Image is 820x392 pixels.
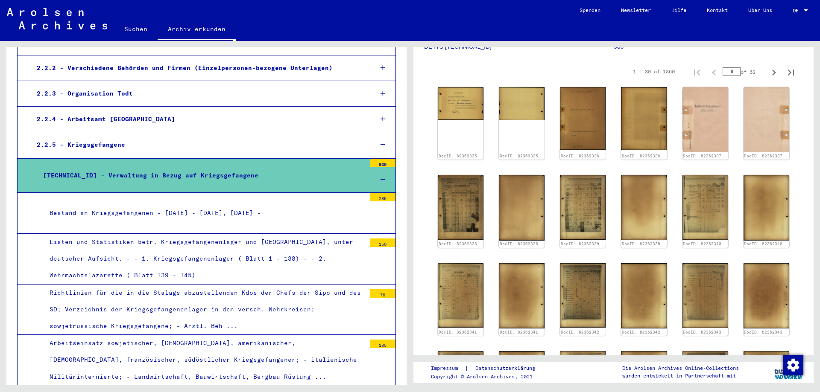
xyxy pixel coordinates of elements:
a: DocID: 82362336 [622,154,660,158]
a: DocID: 82362343 [744,330,782,334]
a: DocID: 82362335 [500,154,538,158]
p: Copyright © Arolsen Archives, 2021 [431,373,545,380]
a: DocID: 82362337 [744,154,782,158]
div: 930 [370,159,395,167]
div: Zustimmung ändern [782,354,803,375]
img: 002.jpg [744,87,789,152]
a: DocID: 82362342 [561,330,599,334]
img: 002.jpg [744,263,789,328]
img: 002.jpg [499,263,545,329]
div: 76 [370,289,395,298]
img: 002.jpg [621,175,667,240]
div: Bestand an Kriegsgefangenen - [DATE] - [DATE], [DATE] - [43,205,366,221]
div: Arbeitseinsatz sowjetischer, [DEMOGRAPHIC_DATA], amerikanischer, [DEMOGRAPHIC_DATA], französische... [43,335,366,385]
div: of 62 [723,68,765,76]
p: wurden entwickelt in Partnerschaft mit [622,372,739,380]
img: 002.jpg [621,87,667,150]
div: 285 [370,193,395,201]
img: 002.jpg [621,263,667,328]
img: 001.jpg [438,263,483,328]
button: First page [688,63,706,80]
button: Last page [782,63,799,80]
a: Suchen [114,19,158,39]
a: DocID: 82362339 [561,241,599,246]
img: 001.jpg [560,263,606,328]
div: 2.2.3 - Organisation Todt [30,85,366,102]
p: Die Arolsen Archives Online-Collections [622,364,739,372]
img: 001.jpg [560,175,606,240]
a: Datenschutzerklärung [469,364,545,373]
img: 001.jpg [560,87,606,150]
a: DocID: 82362339 [622,241,660,246]
div: 2.2.2 - Verschiedene Behörden und Firmen (Einzelpersonen-bezogene Unterlagen) [30,60,366,76]
a: DocID: 82362336 [561,154,599,158]
div: 2.2.5 - Kriegsgefangene [30,136,366,153]
a: DocID: 82362340 [744,241,782,246]
div: 185 [370,340,395,348]
img: Zustimmung ändern [783,355,803,375]
a: DocID: 82362342 [622,330,660,334]
img: 001.jpg [438,175,483,240]
img: 001.jpg [682,263,728,328]
img: 001.jpg [682,87,728,152]
a: DocID: 82362338 [500,241,538,246]
img: 002.jpg [499,87,545,120]
img: 001.jpg [682,175,728,240]
img: yv_logo.png [773,361,805,383]
a: DocID: 82362341 [500,330,538,334]
div: 2.2.4 - Arbeitsamt [GEOGRAPHIC_DATA] [30,111,366,128]
a: DocID: 82362341 [439,330,477,334]
img: Arolsen_neg.svg [7,8,107,29]
button: Next page [765,63,782,80]
img: 002.jpg [744,175,789,240]
a: Archiv erkunden [158,19,236,41]
div: 1 – 30 of 1860 [633,68,675,75]
a: DocID: 82362338 [439,241,477,246]
div: Richtlinien für die in die Stalags abzustellenden Kdos der Chefs der Sipo und des SD; Verzeichnis... [43,285,366,335]
div: [TECHNICAL_ID] - Verwaltung in Bezug auf Kriegsgefangene [37,167,366,184]
img: 001.jpg [438,87,483,120]
span: DE [793,8,802,14]
a: DocID: 82362343 [683,330,721,334]
img: 002.jpg [499,175,545,241]
a: DocID: 82362337 [683,154,721,158]
button: Previous page [706,63,723,80]
a: DocID: 82362340 [683,241,721,246]
div: 150 [370,238,395,247]
a: DocID: 82362335 [439,154,477,158]
div: | [431,364,545,373]
a: Impressum [431,364,465,373]
div: Listen und Statistiken betr. Kriegsgefangenenlager und [GEOGRAPHIC_DATA], unter deutscher Aufsich... [43,234,366,284]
